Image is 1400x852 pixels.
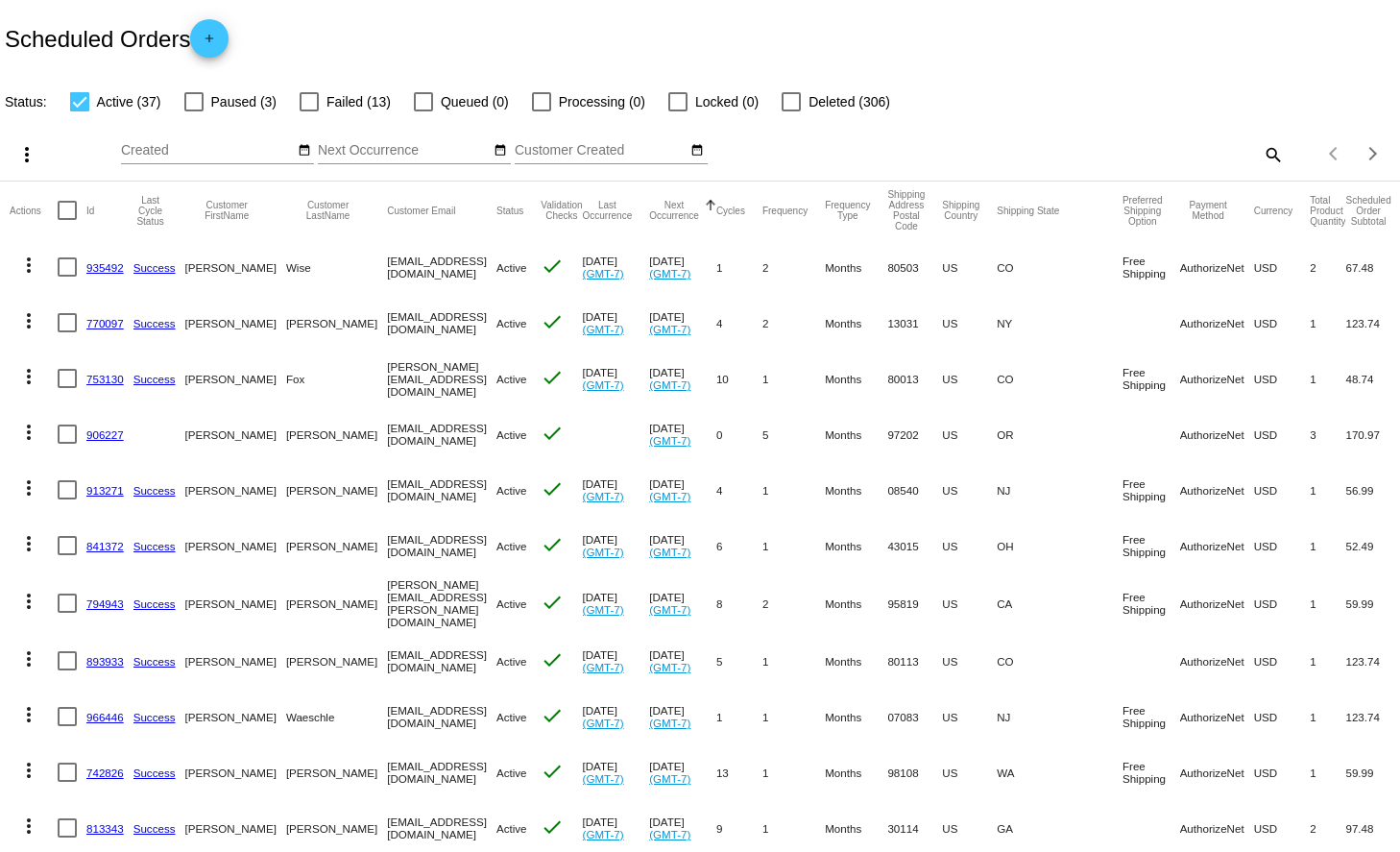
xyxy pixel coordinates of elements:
mat-icon: check [541,255,564,278]
mat-cell: [DATE] [583,744,650,800]
button: Change sorting for CurrencyIso [1254,205,1293,216]
mat-icon: more_vert [17,476,40,499]
mat-cell: US [942,744,997,800]
button: Change sorting for PaymentMethod.Type [1180,200,1237,221]
mat-cell: [DATE] [583,518,650,573]
mat-cell: Months [825,689,887,744]
mat-cell: 13031 [887,295,942,351]
a: (GMT-7) [649,661,690,673]
mat-cell: [PERSON_NAME] [286,462,387,518]
span: Status: [5,94,47,110]
mat-cell: AuthorizeNet [1180,633,1254,689]
mat-cell: 4 [716,462,762,518]
input: Created [121,143,294,158]
mat-cell: CO [997,351,1122,406]
mat-cell: [PERSON_NAME] [286,633,387,689]
mat-cell: 2 [762,573,825,633]
a: Success [133,711,176,723]
mat-icon: date_range [494,143,507,158]
a: 742826 [86,767,124,779]
mat-cell: CO [997,239,1122,295]
mat-cell: OH [997,518,1122,573]
mat-cell: 1 [1310,744,1345,800]
a: (GMT-7) [583,828,624,840]
a: 893933 [86,655,124,668]
span: Active [496,484,527,497]
a: (GMT-7) [583,661,624,673]
mat-cell: Months [825,295,887,351]
mat-icon: more_vert [17,590,40,613]
mat-cell: 1 [762,462,825,518]
mat-cell: Months [825,351,887,406]
span: Failed (13) [326,90,391,113]
a: 913271 [86,484,124,497]
mat-cell: [PERSON_NAME][EMAIL_ADDRESS][PERSON_NAME][DOMAIN_NAME] [387,573,496,633]
a: 813343 [86,822,124,835]
mat-cell: US [942,633,997,689]
mat-cell: AuthorizeNet [1180,518,1254,573]
mat-cell: [PERSON_NAME] [286,744,387,800]
mat-cell: WA [997,744,1122,800]
button: Change sorting for FrequencyType [825,200,870,221]
mat-cell: [DATE] [583,689,650,744]
mat-cell: [EMAIL_ADDRESS][DOMAIN_NAME] [387,744,496,800]
mat-cell: USD [1254,406,1311,462]
span: Active [496,373,527,385]
mat-cell: 80503 [887,239,942,295]
mat-cell: [PERSON_NAME] [185,239,286,295]
mat-icon: check [541,422,564,445]
mat-icon: more_vert [17,532,40,555]
mat-cell: [PERSON_NAME] [185,462,286,518]
button: Change sorting for ShippingPostcode [887,189,925,231]
mat-cell: [PERSON_NAME] [185,744,286,800]
mat-cell: [DATE] [649,573,716,633]
span: Locked (0) [695,90,759,113]
a: Success [133,261,176,274]
mat-cell: OR [997,406,1122,462]
mat-cell: [EMAIL_ADDRESS][DOMAIN_NAME] [387,689,496,744]
mat-cell: 2 [762,239,825,295]
mat-icon: check [541,366,564,389]
mat-icon: more_vert [17,703,40,726]
mat-cell: [EMAIL_ADDRESS][DOMAIN_NAME] [387,462,496,518]
a: Success [133,317,176,329]
mat-cell: 1 [762,744,825,800]
mat-icon: check [541,533,564,556]
a: (GMT-7) [649,490,690,502]
mat-cell: [DATE] [583,633,650,689]
mat-cell: Free Shipping [1122,462,1180,518]
mat-cell: 1 [1310,351,1345,406]
mat-cell: 6 [716,518,762,573]
button: Change sorting for LastOccurrenceUtc [583,200,633,221]
mat-cell: 1 [1310,462,1345,518]
mat-header-cell: Total Product Quantity [1310,182,1345,239]
button: Change sorting for CustomerEmail [387,205,455,216]
mat-cell: 8 [716,573,762,633]
button: Change sorting for Cycles [716,205,745,216]
span: Active [496,655,527,668]
mat-icon: check [541,704,564,727]
mat-cell: NY [997,295,1122,351]
a: (GMT-7) [649,378,690,391]
span: Active [496,540,527,552]
span: Active [496,711,527,723]
mat-cell: [DATE] [649,518,716,573]
a: Success [133,822,176,835]
mat-cell: Free Shipping [1122,351,1180,406]
mat-cell: 1 [762,633,825,689]
mat-cell: Free Shipping [1122,744,1180,800]
mat-cell: [DATE] [649,406,716,462]
a: 770097 [86,317,124,329]
mat-cell: 1 [1310,633,1345,689]
mat-cell: [DATE] [583,239,650,295]
span: Active [496,767,527,779]
mat-cell: Waeschle [286,689,387,744]
mat-cell: USD [1254,518,1311,573]
mat-cell: 95819 [887,573,942,633]
mat-cell: [EMAIL_ADDRESS][DOMAIN_NAME] [387,633,496,689]
span: Active [496,317,527,329]
mat-cell: AuthorizeNet [1180,744,1254,800]
span: Deleted (306) [809,90,890,113]
mat-icon: add [198,32,221,55]
a: (GMT-7) [649,828,690,840]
